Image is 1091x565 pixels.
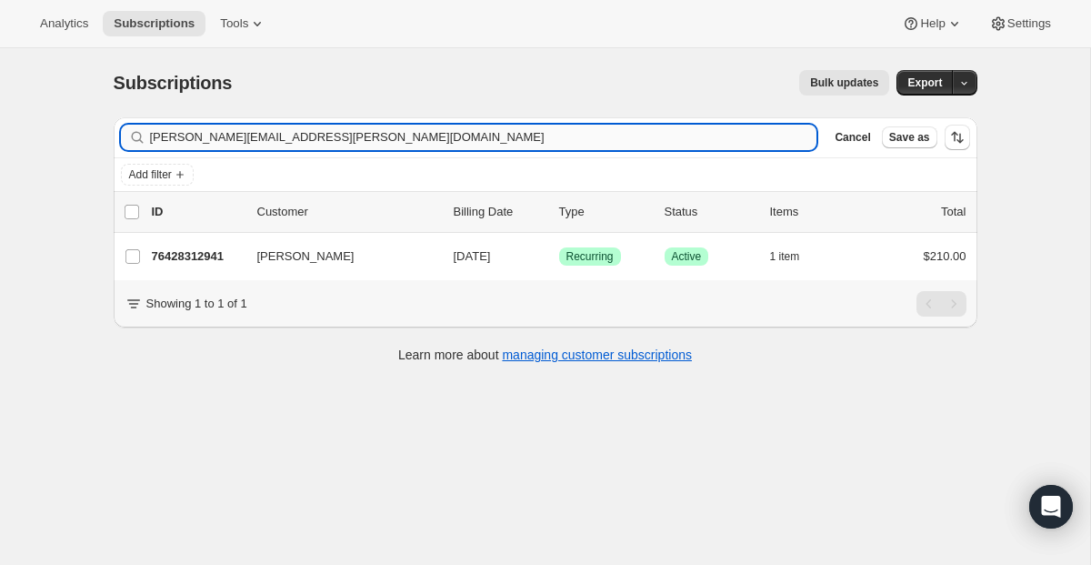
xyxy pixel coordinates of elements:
button: Help [891,11,974,36]
p: Customer [257,203,439,221]
button: Export [896,70,953,96]
p: ID [152,203,243,221]
span: 1 item [770,249,800,264]
input: Filter subscribers [150,125,817,150]
span: Settings [1007,16,1051,31]
button: [PERSON_NAME] [246,242,428,271]
span: Cancel [835,130,870,145]
div: IDCustomerBilling DateTypeStatusItemsTotal [152,203,966,221]
span: Active [672,249,702,264]
p: Showing 1 to 1 of 1 [146,295,247,313]
span: Analytics [40,16,88,31]
p: Status [665,203,756,221]
a: managing customer subscriptions [502,348,692,362]
button: Tools [209,11,277,36]
span: Add filter [129,167,172,182]
button: 1 item [770,244,820,269]
span: Help [920,16,945,31]
button: Analytics [29,11,99,36]
span: Tools [220,16,248,31]
span: Bulk updates [810,76,878,90]
span: Recurring [566,249,614,264]
p: Learn more about [398,346,692,364]
div: Open Intercom Messenger [1029,485,1073,529]
button: Subscriptions [103,11,205,36]
button: Sort the results [945,125,970,150]
button: Add filter [121,164,194,186]
div: Items [770,203,861,221]
span: $210.00 [924,249,966,263]
button: Bulk updates [799,70,889,96]
button: Cancel [827,126,877,148]
span: Subscriptions [114,73,233,93]
span: Export [907,76,942,90]
button: Settings [978,11,1062,36]
button: Save as [882,126,937,148]
span: [DATE] [454,249,491,263]
nav: Pagination [916,291,966,317]
p: Billing Date [454,203,545,221]
p: Total [941,203,966,221]
span: Save as [889,130,930,145]
div: 76428312941[PERSON_NAME][DATE]SuccessRecurringSuccessActive1 item$210.00 [152,244,966,269]
div: Type [559,203,650,221]
p: 76428312941 [152,247,243,266]
span: Subscriptions [114,16,195,31]
span: [PERSON_NAME] [257,247,355,266]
